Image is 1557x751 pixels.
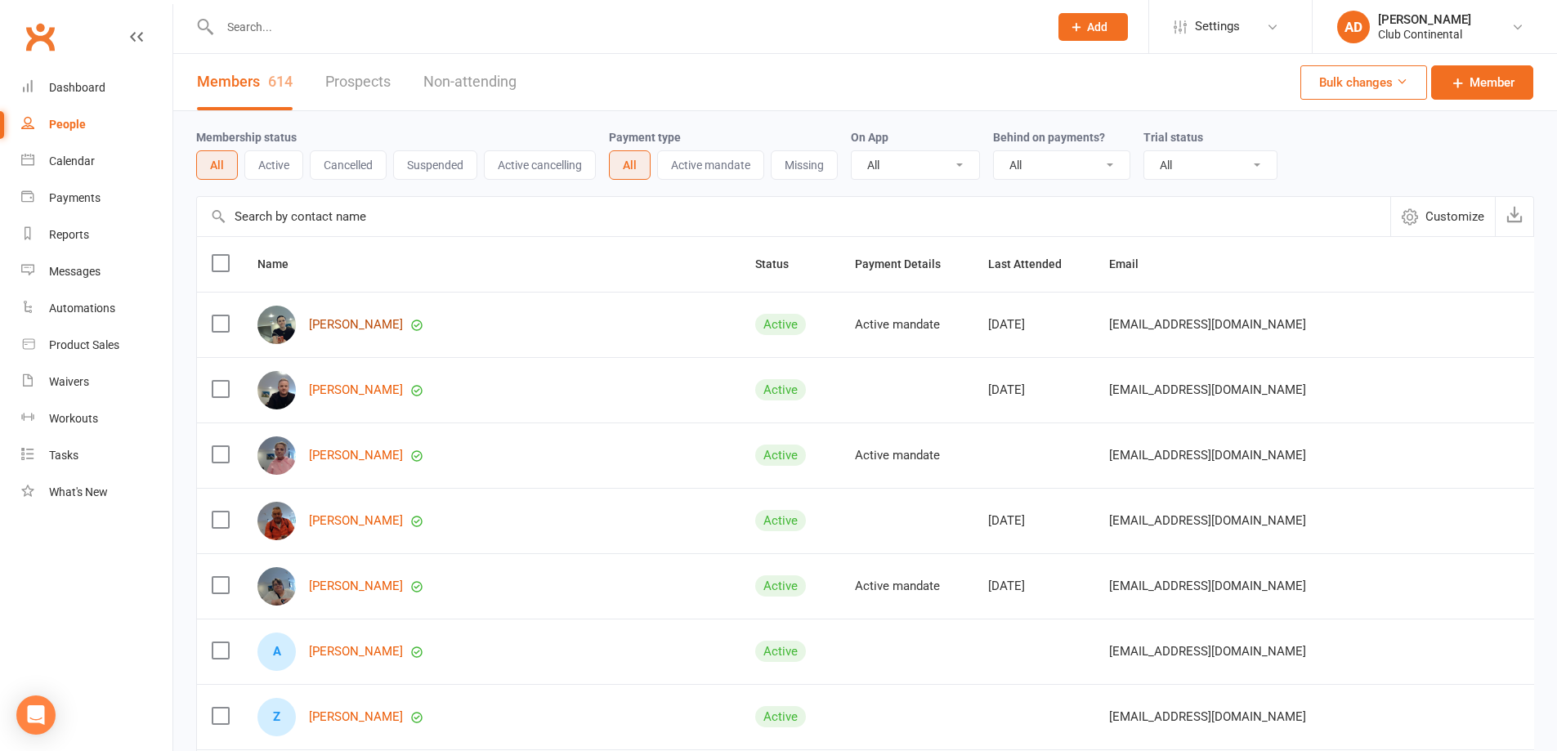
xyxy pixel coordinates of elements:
[1431,65,1533,100] a: Member
[1109,505,1306,536] span: [EMAIL_ADDRESS][DOMAIN_NAME]
[1109,701,1306,732] span: [EMAIL_ADDRESS][DOMAIN_NAME]
[309,579,403,593] a: [PERSON_NAME]
[755,445,806,466] div: Active
[21,143,172,180] a: Calendar
[257,698,296,736] div: Zoya
[988,318,1080,332] div: [DATE]
[49,265,101,278] div: Messages
[484,150,596,180] button: Active cancelling
[1470,73,1514,92] span: Member
[49,375,89,388] div: Waivers
[755,641,806,662] div: Active
[1390,197,1495,236] button: Customize
[755,257,807,270] span: Status
[21,106,172,143] a: People
[988,383,1080,397] div: [DATE]
[49,338,119,351] div: Product Sales
[988,514,1080,528] div: [DATE]
[1378,12,1471,27] div: [PERSON_NAME]
[257,306,296,344] img: Chloe
[855,257,959,270] span: Payment Details
[257,567,296,606] img: Helen
[755,706,806,727] div: Active
[657,150,764,180] button: Active mandate
[851,131,888,144] label: On App
[1143,131,1203,144] label: Trial status
[49,228,89,241] div: Reports
[771,150,838,180] button: Missing
[49,191,101,204] div: Payments
[21,253,172,290] a: Messages
[755,379,806,400] div: Active
[21,474,172,511] a: What's New
[1109,257,1157,270] span: Email
[196,150,238,180] button: All
[423,54,517,110] a: Non-attending
[309,318,403,332] a: [PERSON_NAME]
[21,437,172,474] a: Tasks
[1087,20,1107,34] span: Add
[993,131,1105,144] label: Behind on payments?
[196,131,297,144] label: Membership status
[325,54,391,110] a: Prospects
[20,16,60,57] a: Clubworx
[197,197,1390,236] input: Search by contact name
[49,302,115,315] div: Automations
[257,502,296,540] img: Tony
[49,485,108,498] div: What's New
[309,710,403,724] a: [PERSON_NAME]
[1109,374,1306,405] span: [EMAIL_ADDRESS][DOMAIN_NAME]
[49,449,78,462] div: Tasks
[257,633,296,671] div: Alfie
[1109,309,1306,340] span: [EMAIL_ADDRESS][DOMAIN_NAME]
[755,314,806,335] div: Active
[21,69,172,106] a: Dashboard
[49,81,105,94] div: Dashboard
[21,400,172,437] a: Workouts
[988,254,1080,274] button: Last Attended
[1058,13,1128,41] button: Add
[21,327,172,364] a: Product Sales
[49,412,98,425] div: Workouts
[257,257,306,270] span: Name
[855,254,959,274] button: Payment Details
[1109,570,1306,601] span: [EMAIL_ADDRESS][DOMAIN_NAME]
[309,383,403,397] a: [PERSON_NAME]
[988,579,1080,593] div: [DATE]
[197,54,293,110] a: Members614
[855,449,959,463] div: Active mandate
[309,645,403,659] a: [PERSON_NAME]
[21,290,172,327] a: Automations
[609,150,651,180] button: All
[755,254,807,274] button: Status
[49,154,95,168] div: Calendar
[988,257,1080,270] span: Last Attended
[310,150,387,180] button: Cancelled
[21,217,172,253] a: Reports
[309,514,403,528] a: [PERSON_NAME]
[309,449,403,463] a: [PERSON_NAME]
[609,131,681,144] label: Payment type
[1109,636,1306,667] span: [EMAIL_ADDRESS][DOMAIN_NAME]
[755,510,806,531] div: Active
[244,150,303,180] button: Active
[268,73,293,90] div: 614
[1378,27,1471,42] div: Club Continental
[1300,65,1427,100] button: Bulk changes
[1109,254,1157,274] button: Email
[16,695,56,735] div: Open Intercom Messenger
[21,180,172,217] a: Payments
[755,575,806,597] div: Active
[1195,8,1240,45] span: Settings
[855,318,959,332] div: Active mandate
[1425,207,1484,226] span: Customize
[21,364,172,400] a: Waivers
[855,579,959,593] div: Active mandate
[215,16,1037,38] input: Search...
[257,254,306,274] button: Name
[1337,11,1370,43] div: AD
[49,118,86,131] div: People
[393,150,477,180] button: Suspended
[257,436,296,475] img: Joanna
[257,371,296,409] img: Nathan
